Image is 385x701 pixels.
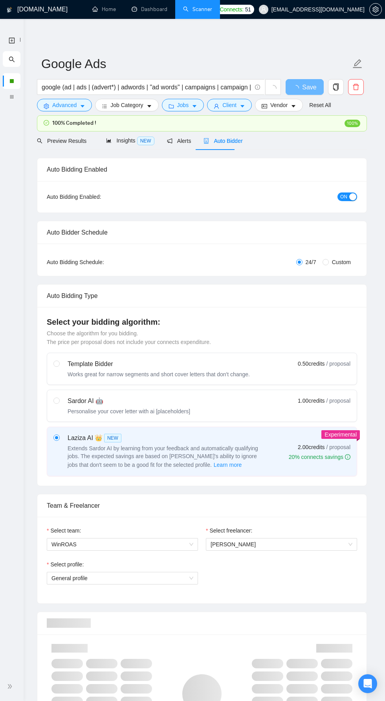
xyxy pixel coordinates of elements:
[106,138,112,143] span: area-chart
[68,396,190,406] div: Sardor AI 🤖
[255,99,303,111] button: idcardVendorcaret-down
[47,526,81,535] label: Select team:
[211,541,256,547] span: [PERSON_NAME]
[9,32,15,48] a: New Scanner
[7,683,15,690] span: double-right
[110,101,143,109] span: Job Category
[68,433,264,443] div: Laziza AI
[95,99,158,111] button: barsJob Categorycaret-down
[137,137,154,145] span: NEW
[214,461,242,469] span: Learn more
[214,103,219,109] span: user
[326,397,350,405] span: / proposal
[245,5,251,14] span: 51
[352,59,363,69] span: edit
[47,158,357,181] div: Auto Bidding Enabled
[348,79,364,95] button: delete
[3,32,20,48] li: New Scanner
[47,285,357,307] div: Auto Bidding Type
[262,103,267,109] span: idcard
[3,51,20,105] li: My Scanners
[358,674,377,693] div: Open Intercom Messenger
[44,120,49,126] span: check-circle
[192,103,197,109] span: caret-down
[302,258,319,266] span: 24/7
[213,460,242,470] button: Laziza AI NEWExtends Sardor AI by learning from your feedback and automatically qualifying jobs. ...
[106,137,154,144] span: Insights
[240,103,245,109] span: caret-down
[340,192,347,201] span: ON
[68,407,190,415] div: Personalise your cover letter with ai [placeholders]
[167,138,172,144] span: notification
[47,330,211,345] span: Choose the algorithm for you bidding. The price per proposal does not include your connects expen...
[42,82,251,92] input: Search Freelance Jobs...
[9,51,15,67] span: search
[68,359,250,369] div: Template Bidder
[167,138,191,144] span: Alerts
[328,79,344,95] button: copy
[309,101,331,109] a: Reset All
[324,431,357,438] span: Experimental
[162,99,204,111] button: folderJobscaret-down
[270,101,288,109] span: Vendor
[329,258,354,266] span: Custom
[37,138,93,144] span: Preview Results
[369,3,382,16] button: setting
[269,85,277,92] span: loading
[37,138,42,144] span: search
[291,103,296,109] span: caret-down
[348,83,363,91] span: delete
[68,445,258,468] span: Extends Sardor AI by learning from your feedback and automatically qualifying jobs. The expected ...
[52,101,77,109] span: Advanced
[298,396,324,405] span: 1.00 credits
[298,359,324,368] span: 0.50 credits
[345,454,350,460] span: info-circle
[7,4,12,16] img: logo
[203,138,242,144] span: Auto Bidder
[47,221,357,244] div: Auto Bidder Schedule
[51,538,193,550] span: WinROAS
[52,119,96,128] span: 100% Completed !
[289,453,350,461] div: 20% connects savings
[80,103,85,109] span: caret-down
[47,494,357,517] div: Team & Freelancer
[95,433,103,443] span: 👑
[345,120,360,127] span: 100%
[183,6,212,13] a: searchScanner
[298,443,324,451] span: 2.00 credits
[220,5,243,14] span: Connects:
[207,99,252,111] button: userClientcaret-down
[261,7,266,12] span: user
[41,54,351,74] input: Scanner name...
[255,85,260,90] span: info-circle
[47,316,357,327] h4: Select your bidding algorithm:
[47,258,150,266] div: Auto Bidding Schedule:
[51,572,193,584] span: General profile
[286,79,324,95] button: Save
[132,6,167,13] a: dashboardDashboard
[328,83,343,91] span: copy
[37,99,92,111] button: settingAdvancedcaret-down
[302,82,316,92] span: Save
[222,101,236,109] span: Client
[326,443,350,451] span: / proposal
[147,103,152,109] span: caret-down
[104,434,121,442] span: NEW
[92,6,116,13] a: homeHome
[293,85,302,91] span: loading
[169,103,174,109] span: folder
[177,101,189,109] span: Jobs
[102,103,107,109] span: bars
[68,370,250,378] div: Works great for narrow segments and short cover letters that don't change.
[44,103,49,109] span: setting
[369,6,382,13] a: setting
[50,560,84,569] span: Select profile:
[203,138,209,144] span: robot
[206,526,252,535] label: Select freelancer:
[326,360,350,368] span: / proposal
[47,192,150,201] div: Auto Bidding Enabled:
